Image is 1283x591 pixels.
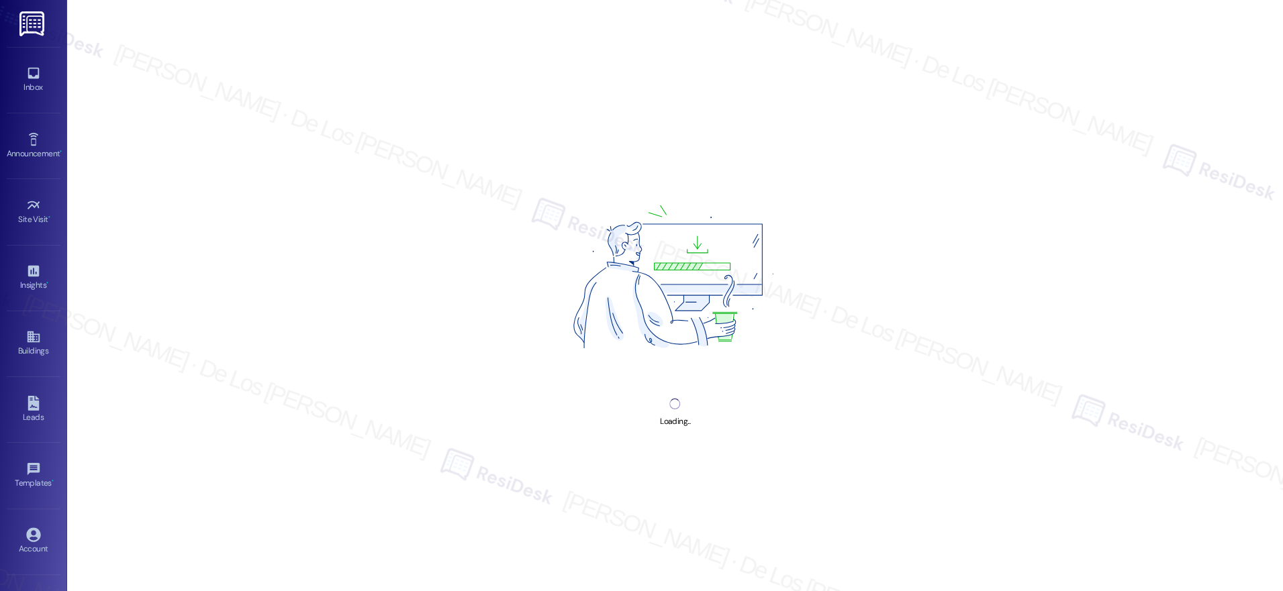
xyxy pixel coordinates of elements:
[19,11,47,36] img: ResiDesk Logo
[60,147,62,156] span: •
[7,260,60,296] a: Insights •
[52,476,54,486] span: •
[46,278,48,288] span: •
[7,62,60,98] a: Inbox
[48,213,50,222] span: •
[7,523,60,559] a: Account
[7,392,60,428] a: Leads
[7,325,60,362] a: Buildings
[660,415,690,429] div: Loading...
[7,194,60,230] a: Site Visit •
[7,458,60,494] a: Templates •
